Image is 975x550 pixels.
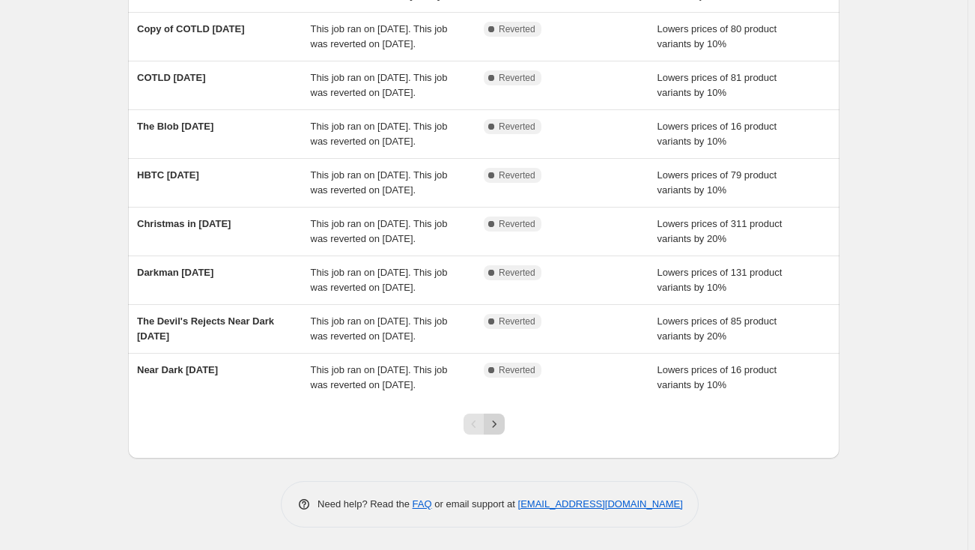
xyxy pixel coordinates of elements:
[311,23,448,49] span: This job ran on [DATE]. This job was reverted on [DATE].
[657,169,777,196] span: Lowers prices of 79 product variants by 10%
[311,315,448,342] span: This job ran on [DATE]. This job was reverted on [DATE].
[137,72,205,83] span: COTLD [DATE]
[484,414,505,435] button: Next
[137,121,213,132] span: The Blob [DATE]
[657,72,777,98] span: Lowers prices of 81 product variants by 10%
[311,364,448,390] span: This job ran on [DATE]. This job was reverted on [DATE].
[137,267,213,278] span: Darkman [DATE]
[311,267,448,293] span: This job ran on [DATE]. This job was reverted on [DATE].
[499,169,535,181] span: Reverted
[137,315,274,342] span: The Devil's Rejects Near Dark [DATE]
[657,315,777,342] span: Lowers prices of 85 product variants by 20%
[657,23,777,49] span: Lowers prices of 80 product variants by 10%
[413,498,432,510] a: FAQ
[311,169,448,196] span: This job ran on [DATE]. This job was reverted on [DATE].
[432,498,518,510] span: or email support at
[657,364,777,390] span: Lowers prices of 16 product variants by 10%
[499,72,535,84] span: Reverted
[318,498,413,510] span: Need help? Read the
[657,121,777,147] span: Lowers prices of 16 product variants by 10%
[657,218,783,244] span: Lowers prices of 311 product variants by 20%
[137,218,231,229] span: Christmas in [DATE]
[657,267,783,293] span: Lowers prices of 131 product variants by 10%
[311,72,448,98] span: This job ran on [DATE]. This job was reverted on [DATE].
[499,218,535,230] span: Reverted
[499,364,535,376] span: Reverted
[137,364,218,375] span: Near Dark [DATE]
[464,414,505,435] nav: Pagination
[137,169,199,181] span: HBTC [DATE]
[311,121,448,147] span: This job ran on [DATE]. This job was reverted on [DATE].
[499,315,535,327] span: Reverted
[499,23,535,35] span: Reverted
[499,267,535,279] span: Reverted
[518,498,683,510] a: [EMAIL_ADDRESS][DOMAIN_NAME]
[137,23,244,34] span: Copy of COTLD [DATE]
[311,218,448,244] span: This job ran on [DATE]. This job was reverted on [DATE].
[499,121,535,133] span: Reverted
